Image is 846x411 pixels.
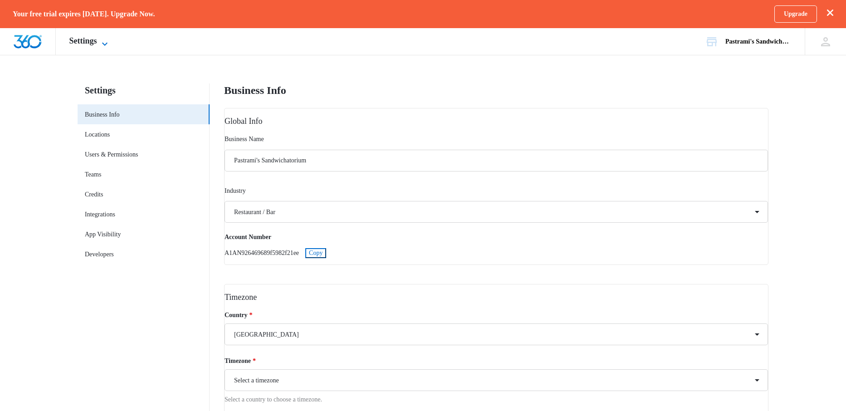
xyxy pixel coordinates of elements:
[56,28,124,55] div: Settings
[309,250,323,256] span: Copy
[225,310,768,320] label: Country
[85,190,103,199] a: Credits
[225,291,768,303] h2: Timezone
[224,83,286,97] h1: Business Info
[225,186,768,196] label: Industry
[85,250,114,259] a: Developers
[225,115,768,127] h2: Global Info
[69,36,97,46] span: Settings
[85,210,115,219] a: Integrations
[225,395,768,404] p: Select a country to choose a timezone.
[774,5,817,23] a: Upgrade
[85,130,110,139] a: Locations
[85,110,120,119] a: Business Info
[725,38,792,45] div: account name
[85,170,101,179] a: Teams
[225,356,768,366] label: Timezone
[225,248,768,258] p: A1AN926469689f5982f21ee
[827,9,833,18] button: dismiss this dialog
[78,83,210,97] h2: Settings
[225,234,271,240] strong: Account Number
[305,248,326,258] button: Copy
[85,150,138,159] a: Users & Permissions
[13,10,155,18] p: Your free trial expires [DATE]. Upgrade Now.
[85,230,121,239] a: App Visibility
[225,134,768,144] label: Business Name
